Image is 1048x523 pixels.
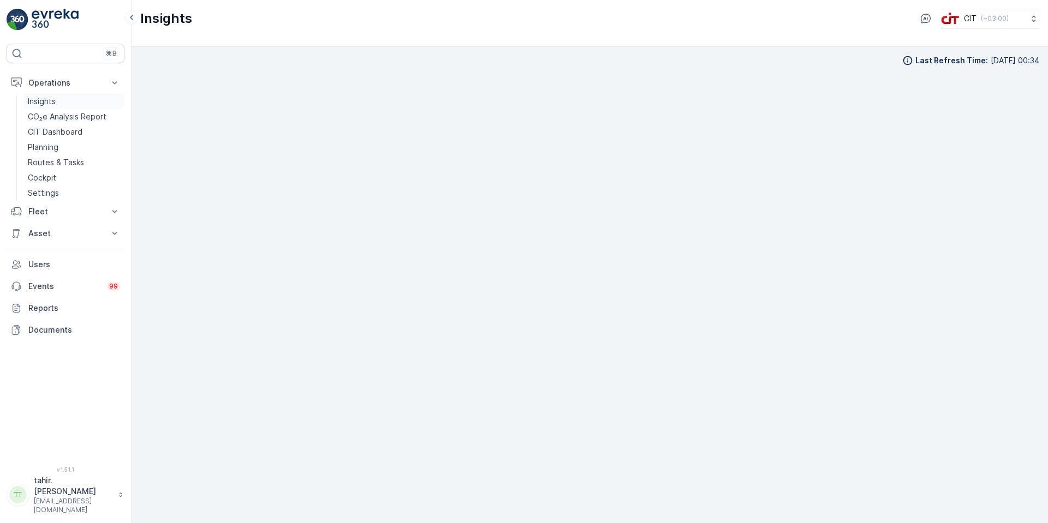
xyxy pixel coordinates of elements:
p: Cockpit [28,172,56,183]
a: Insights [23,94,124,109]
p: [DATE] 00:34 [991,55,1039,66]
p: tahir.[PERSON_NAME] [34,475,112,497]
img: logo_light-DOdMpM7g.png [32,9,79,31]
p: CIT [964,13,976,24]
a: Cockpit [23,170,124,185]
p: Planning [28,142,58,153]
a: CO₂e Analysis Report [23,109,124,124]
p: 99 [109,282,118,291]
p: Insights [28,96,56,107]
p: ⌘B [106,49,117,58]
p: Fleet [28,206,103,217]
p: Operations [28,77,103,88]
p: Settings [28,188,59,199]
a: Planning [23,140,124,155]
img: cit-logo_pOk6rL0.png [941,13,960,25]
img: logo [7,9,28,31]
p: CO₂e Analysis Report [28,111,106,122]
p: CIT Dashboard [28,127,82,137]
p: Events [28,281,100,292]
p: [EMAIL_ADDRESS][DOMAIN_NAME] [34,497,112,514]
p: Routes & Tasks [28,157,84,168]
span: v 1.51.1 [7,466,124,473]
p: Asset [28,228,103,239]
a: Documents [7,319,124,341]
button: Fleet [7,201,124,223]
a: Routes & Tasks [23,155,124,170]
button: TTtahir.[PERSON_NAME][EMAIL_ADDRESS][DOMAIN_NAME] [7,475,124,514]
button: Operations [7,72,124,94]
a: Reports [7,297,124,319]
button: Asset [7,223,124,244]
div: TT [9,486,27,503]
p: Insights [140,10,192,27]
a: CIT Dashboard [23,124,124,140]
button: CIT(+03:00) [941,9,1039,28]
p: Reports [28,303,120,314]
p: Documents [28,324,120,335]
a: Events99 [7,275,124,297]
p: Last Refresh Time : [915,55,988,66]
p: Users [28,259,120,270]
a: Settings [23,185,124,201]
p: ( +03:00 ) [981,14,1009,23]
a: Users [7,254,124,275]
